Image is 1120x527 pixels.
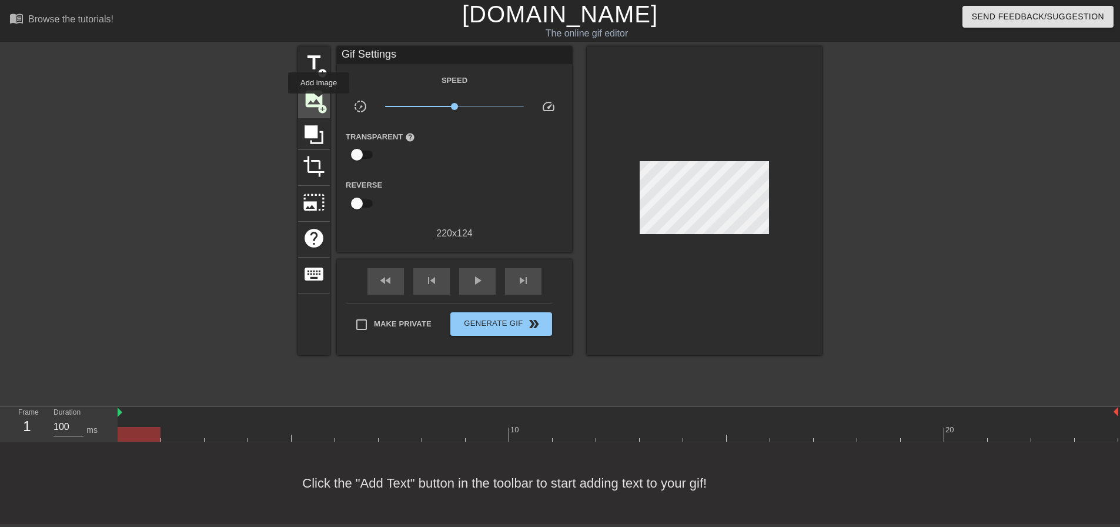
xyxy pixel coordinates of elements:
div: 1 [18,416,36,437]
span: menu_book [9,11,24,25]
label: Speed [442,75,467,86]
span: play_arrow [470,273,484,288]
div: Frame [9,407,45,441]
span: add_circle [317,104,327,114]
div: The online gif editor [379,26,794,41]
div: 10 [510,424,521,436]
span: Send Feedback/Suggestion [972,9,1104,24]
a: [DOMAIN_NAME] [462,1,658,27]
div: Gif Settings [337,46,572,64]
span: image [303,88,325,110]
span: double_arrow [527,317,541,331]
div: 20 [945,424,956,436]
button: Generate Gif [450,312,552,336]
span: title [303,52,325,74]
div: 220 x 124 [337,226,572,241]
span: keyboard [303,263,325,285]
span: photo_size_select_large [303,191,325,214]
span: fast_rewind [379,273,393,288]
span: help [303,227,325,249]
span: speed [541,99,556,114]
span: help [405,132,415,142]
span: Generate Gif [455,317,547,331]
div: ms [86,424,98,436]
label: Transparent [346,131,415,143]
span: crop [303,155,325,178]
label: Duration [54,409,81,416]
span: skip_next [516,273,530,288]
span: slow_motion_video [353,99,367,114]
img: bound-end.png [1114,407,1118,416]
span: add_circle [317,68,327,78]
div: Browse the tutorials! [28,14,113,24]
button: Send Feedback/Suggestion [962,6,1114,28]
label: Reverse [346,179,382,191]
span: skip_previous [424,273,439,288]
span: Make Private [374,318,432,330]
a: Browse the tutorials! [9,11,113,29]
